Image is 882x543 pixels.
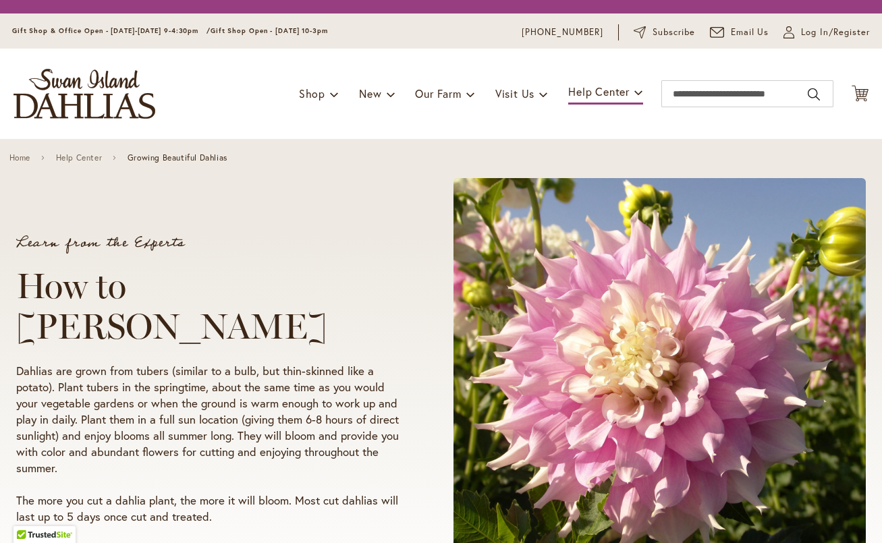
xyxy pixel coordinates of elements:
span: Log In/Register [801,26,870,39]
span: Gift Shop Open - [DATE] 10-3pm [211,26,328,35]
a: Help Center [56,153,103,163]
a: [PHONE_NUMBER] [522,26,603,39]
span: Growing Beautiful Dahlias [128,153,227,163]
span: New [359,86,381,101]
span: Help Center [568,84,630,98]
span: Gift Shop & Office Open - [DATE]-[DATE] 9-4:30pm / [12,26,211,35]
span: Subscribe [653,26,695,39]
span: Email Us [731,26,769,39]
a: Home [9,153,30,163]
a: Log In/Register [783,26,870,39]
p: Dahlias are grown from tubers (similar to a bulb, but thin-skinned like a potato). Plant tubers i... [16,363,402,476]
a: store logo [13,69,155,119]
h1: How to [PERSON_NAME] [16,266,402,347]
span: Shop [299,86,325,101]
p: The more you cut a dahlia plant, the more it will bloom. Most cut dahlias will last up to 5 days ... [16,492,402,525]
p: Learn from the Experts [16,236,402,250]
span: Our Farm [415,86,461,101]
a: Subscribe [634,26,695,39]
a: Email Us [710,26,769,39]
span: Visit Us [495,86,534,101]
